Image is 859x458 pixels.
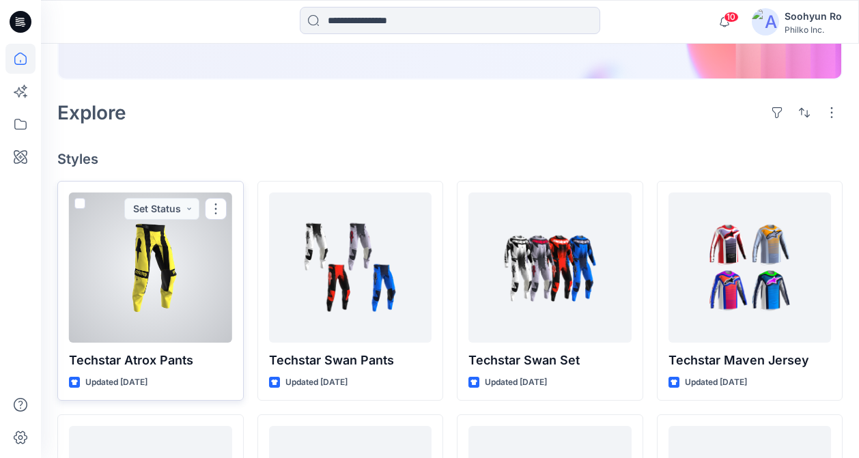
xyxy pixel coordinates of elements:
p: Techstar Swan Set [468,351,632,370]
div: Philko Inc. [785,25,842,35]
h2: Explore [57,102,126,124]
p: Updated [DATE] [685,375,747,390]
p: Updated [DATE] [485,375,547,390]
a: Techstar Maven Jersey [668,192,832,343]
p: Techstar Atrox Pants [69,351,232,370]
p: Techstar Swan Pants [269,351,432,370]
p: Updated [DATE] [285,375,348,390]
div: Soohyun Ro [785,8,842,25]
p: Updated [DATE] [85,375,147,390]
h4: Styles [57,151,843,167]
span: 10 [724,12,739,23]
a: Techstar Swan Pants [269,192,432,343]
a: Techstar Atrox Pants [69,192,232,343]
p: Techstar Maven Jersey [668,351,832,370]
img: avatar [752,8,779,35]
a: Techstar Swan Set [468,192,632,343]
